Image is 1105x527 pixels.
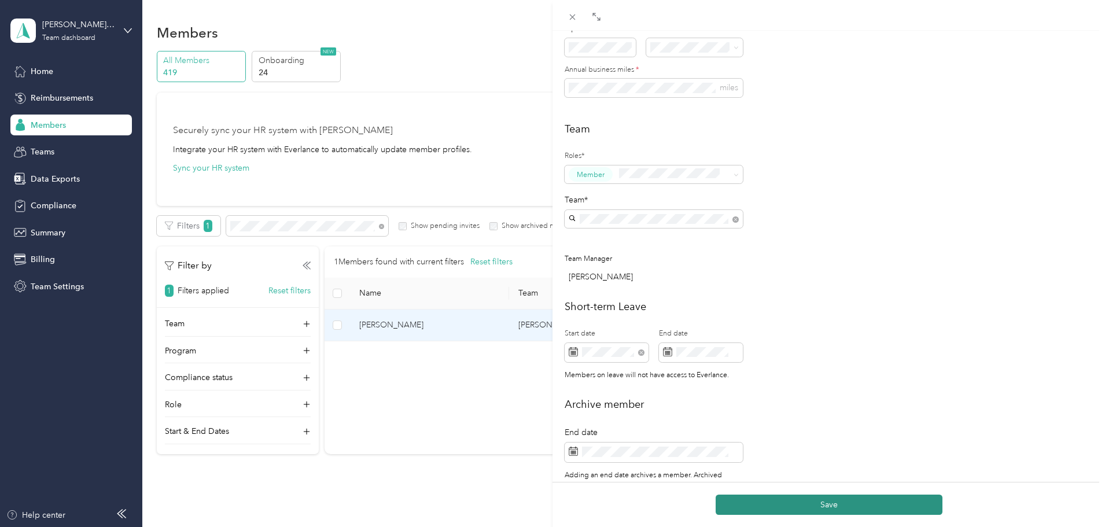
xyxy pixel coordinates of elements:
span: miles [720,83,738,93]
div: [PERSON_NAME] [569,271,743,283]
div: End date [565,426,743,438]
h2: Short-term Leave [565,299,1093,315]
label: Start date [565,329,649,339]
label: Roles* [565,151,743,161]
span: Member [577,169,605,180]
h2: Archive member [565,397,1093,412]
h2: Team [565,121,1093,137]
div: Adding an end date archives a member. Archived members will lose access to Everlance 30 days afte... [565,470,743,515]
button: Save [716,495,942,515]
label: Annual business miles [565,65,743,75]
label: End date [659,329,743,339]
button: Member [569,167,613,182]
span: Team Manager [565,255,612,263]
div: Members on leave will not have access to Everlance. [565,370,759,381]
iframe: Everlance-gr Chat Button Frame [1040,462,1105,527]
div: Team* [565,194,743,206]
